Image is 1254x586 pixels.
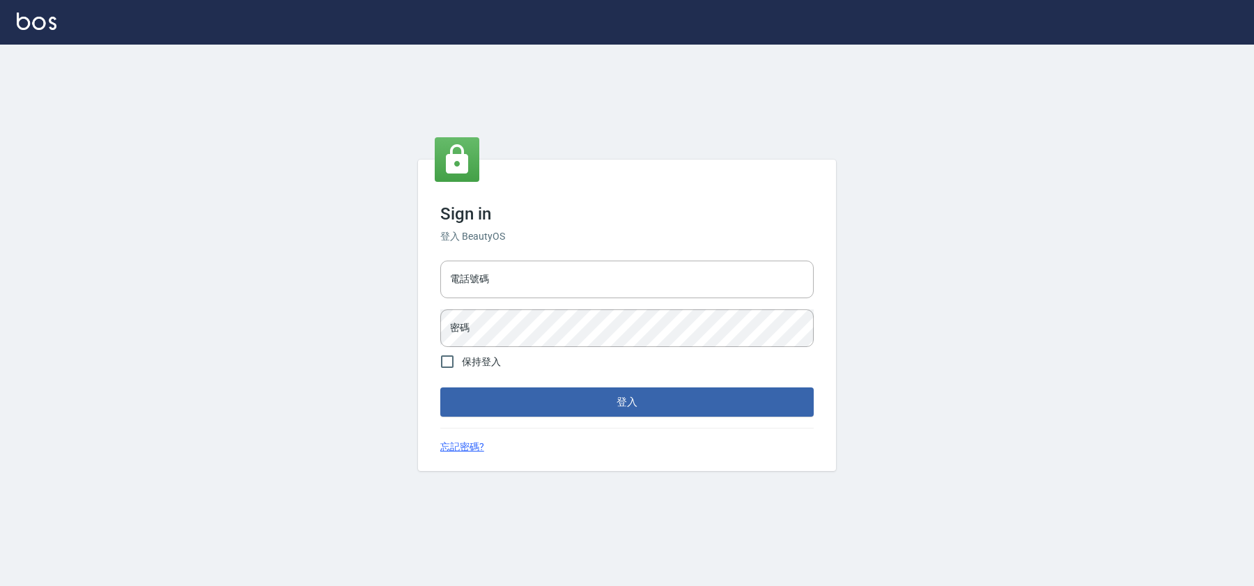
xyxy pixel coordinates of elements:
h6: 登入 BeautyOS [440,229,814,244]
a: 忘記密碼? [440,440,484,454]
img: Logo [17,13,56,30]
span: 保持登入 [462,355,501,369]
h3: Sign in [440,204,814,224]
button: 登入 [440,387,814,417]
